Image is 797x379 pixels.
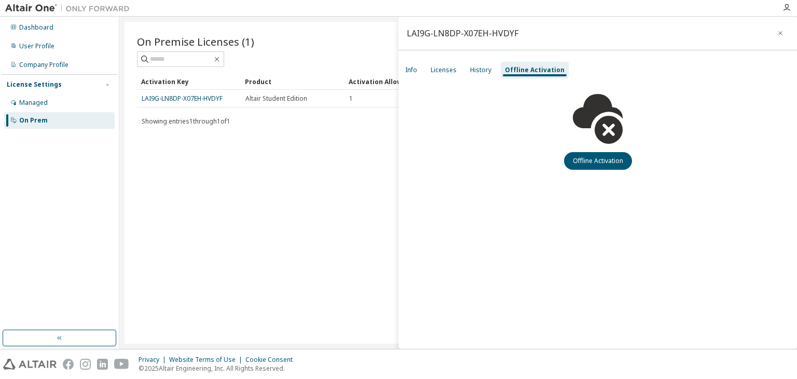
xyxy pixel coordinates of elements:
div: Licenses [431,66,457,74]
div: On Prem [19,116,48,125]
span: 1 [349,94,353,103]
div: Activation Key [141,73,237,90]
div: License Settings [7,80,62,89]
div: Company Profile [19,61,68,69]
img: Altair One [5,3,135,13]
span: On Premise Licenses (1) [137,34,254,49]
div: Managed [19,99,48,107]
div: LAI9G-LN8DP-X07EH-HVDYF [407,29,518,37]
img: youtube.svg [114,359,129,370]
div: User Profile [19,42,54,50]
div: Info [405,66,417,74]
button: Offline Activation [564,152,632,170]
div: History [470,66,491,74]
div: Website Terms of Use [169,356,245,364]
img: altair_logo.svg [3,359,57,370]
div: Cookie Consent [245,356,299,364]
div: Dashboard [19,23,53,32]
div: Privacy [139,356,169,364]
img: instagram.svg [80,359,91,370]
img: linkedin.svg [97,359,108,370]
div: Product [245,73,340,90]
p: © 2025 Altair Engineering, Inc. All Rights Reserved. [139,364,299,373]
span: Altair Student Edition [245,94,307,103]
img: facebook.svg [63,359,74,370]
div: Activation Allowed [349,73,444,90]
a: LAI9G-LN8DP-X07EH-HVDYF [142,94,223,103]
span: Showing entries 1 through 1 of 1 [142,117,230,126]
div: Offline Activation [505,66,565,74]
